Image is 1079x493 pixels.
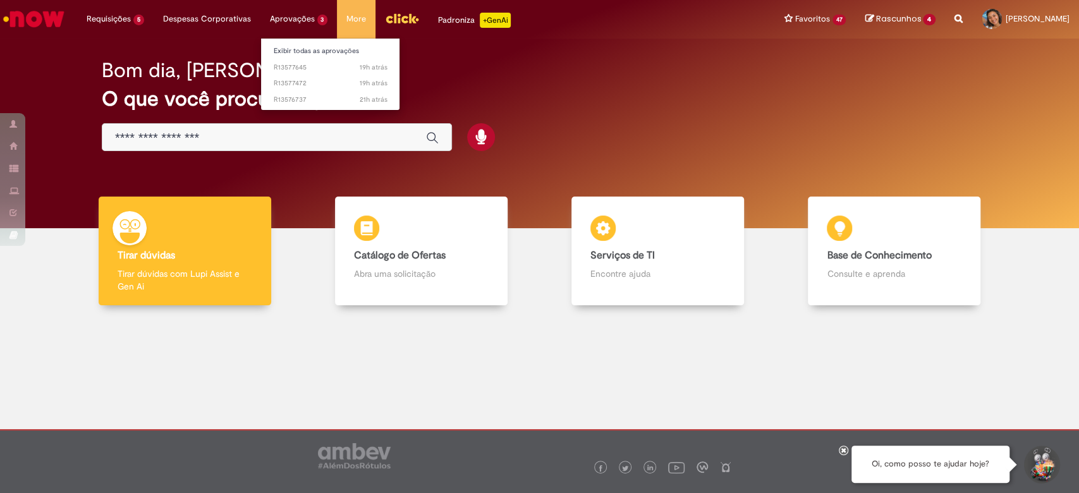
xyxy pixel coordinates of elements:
span: [PERSON_NAME] [1006,13,1070,24]
p: Tirar dúvidas com Lupi Assist e Gen Ai [118,267,252,293]
a: Aberto R13577472 : [261,76,400,90]
span: 19h atrás [360,78,387,88]
a: Base de Conhecimento Consulte e aprenda [776,197,1013,306]
span: R13576737 [274,95,387,105]
img: logo_footer_naosei.png [720,461,731,473]
span: Despesas Corporativas [163,13,251,25]
p: Abra uma solicitação [354,267,489,280]
span: Favoritos [795,13,830,25]
p: +GenAi [480,13,511,28]
b: Tirar dúvidas [118,249,175,262]
time: 29/09/2025 13:04:11 [360,95,387,104]
a: Exibir todas as aprovações [261,44,400,58]
a: Tirar dúvidas Tirar dúvidas com Lupi Assist e Gen Ai [66,197,303,306]
h2: Bom dia, [PERSON_NAME] [102,59,344,82]
p: Consulte e aprenda [827,267,961,280]
a: Aberto R13577645 : [261,61,400,75]
span: 4 [923,14,936,25]
span: Requisições [87,13,131,25]
span: R13577472 [274,78,387,88]
span: Rascunhos [875,13,921,25]
b: Catálogo de Ofertas [354,249,446,262]
span: 5 [133,15,144,25]
div: Oi, como posso te ajudar hoje? [851,446,1009,483]
img: logo_footer_facebook.png [597,465,604,472]
img: click_logo_yellow_360x200.png [385,9,419,28]
b: Base de Conhecimento [827,249,931,262]
img: logo_footer_youtube.png [668,459,685,475]
img: logo_footer_linkedin.png [647,465,654,472]
h2: O que você procura hoje? [102,88,977,110]
img: logo_footer_workplace.png [697,461,708,473]
ul: Aprovações [260,38,401,111]
button: Iniciar Conversa de Suporte [1022,446,1060,484]
span: R13577645 [274,63,387,73]
time: 29/09/2025 15:19:14 [360,63,387,72]
a: Rascunhos [865,13,936,25]
a: Catálogo de Ofertas Abra uma solicitação [303,197,539,306]
span: 21h atrás [360,95,387,104]
div: Padroniza [438,13,511,28]
img: ServiceNow [1,6,66,32]
a: Serviços de TI Encontre ajuda [540,197,776,306]
a: Aberto R13576737 : [261,93,400,107]
span: 3 [317,15,328,25]
img: logo_footer_ambev_rotulo_gray.png [318,443,391,468]
time: 29/09/2025 14:54:53 [360,78,387,88]
span: Aprovações [270,13,315,25]
p: Encontre ajuda [590,267,725,280]
img: logo_footer_twitter.png [622,465,628,472]
span: 19h atrás [360,63,387,72]
b: Serviços de TI [590,249,655,262]
span: More [346,13,366,25]
span: 47 [832,15,846,25]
